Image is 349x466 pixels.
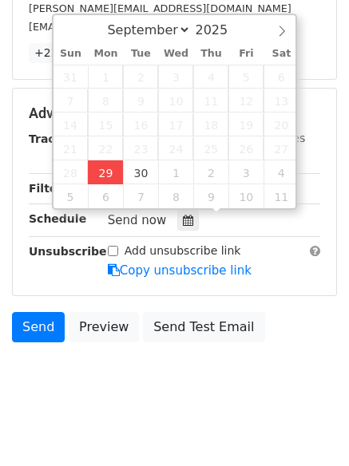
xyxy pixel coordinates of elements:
[29,105,320,122] h5: Advanced
[193,65,228,89] span: September 4, 2025
[123,65,158,89] span: September 2, 2025
[228,49,264,59] span: Fri
[54,160,89,184] span: September 28, 2025
[88,49,123,59] span: Mon
[193,49,228,59] span: Thu
[123,113,158,136] span: September 16, 2025
[123,160,158,184] span: September 30, 2025
[54,136,89,160] span: September 21, 2025
[193,160,228,184] span: October 2, 2025
[54,184,89,208] span: October 5, 2025
[88,160,123,184] span: September 29, 2025
[123,49,158,59] span: Tue
[29,182,69,195] strong: Filters
[29,245,107,258] strong: Unsubscribe
[228,160,264,184] span: October 3, 2025
[269,389,349,466] iframe: Chat Widget
[143,312,264,342] a: Send Test Email
[123,184,158,208] span: October 7, 2025
[193,136,228,160] span: September 25, 2025
[123,89,158,113] span: September 9, 2025
[158,65,193,89] span: September 3, 2025
[228,113,264,136] span: September 19, 2025
[264,113,299,136] span: September 20, 2025
[29,21,207,33] small: [EMAIL_ADDRESS][DOMAIN_NAME]
[29,132,82,145] strong: Tracking
[264,65,299,89] span: September 6, 2025
[88,136,123,160] span: September 22, 2025
[193,113,228,136] span: September 18, 2025
[264,89,299,113] span: September 13, 2025
[12,312,65,342] a: Send
[264,160,299,184] span: October 4, 2025
[54,113,89,136] span: September 14, 2025
[264,136,299,160] span: September 27, 2025
[29,43,96,63] a: +22 more
[193,89,228,113] span: September 11, 2025
[108,263,252,278] a: Copy unsubscribe link
[29,2,291,14] small: [PERSON_NAME][EMAIL_ADDRESS][DOMAIN_NAME]
[69,312,139,342] a: Preview
[228,65,264,89] span: September 5, 2025
[158,49,193,59] span: Wed
[54,65,89,89] span: August 31, 2025
[158,184,193,208] span: October 8, 2025
[228,89,264,113] span: September 12, 2025
[123,136,158,160] span: September 23, 2025
[158,113,193,136] span: September 17, 2025
[88,65,123,89] span: September 1, 2025
[29,212,86,225] strong: Schedule
[264,184,299,208] span: October 11, 2025
[228,136,264,160] span: September 26, 2025
[193,184,228,208] span: October 9, 2025
[54,49,89,59] span: Sun
[88,184,123,208] span: October 6, 2025
[228,184,264,208] span: October 10, 2025
[191,22,248,38] input: Year
[88,89,123,113] span: September 8, 2025
[158,160,193,184] span: October 1, 2025
[125,243,241,259] label: Add unsubscribe link
[158,89,193,113] span: September 10, 2025
[158,136,193,160] span: September 24, 2025
[264,49,299,59] span: Sat
[88,113,123,136] span: September 15, 2025
[54,89,89,113] span: September 7, 2025
[108,213,167,227] span: Send now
